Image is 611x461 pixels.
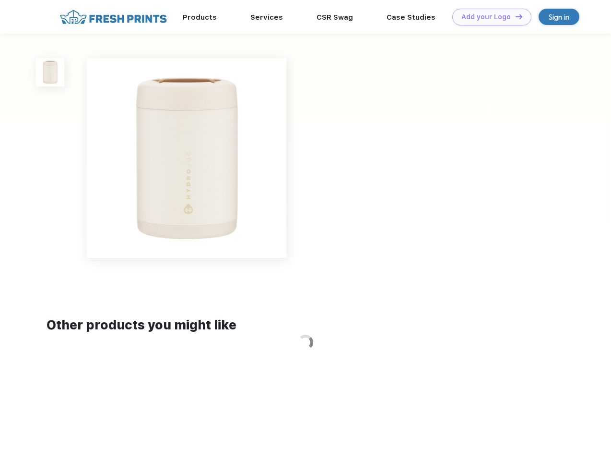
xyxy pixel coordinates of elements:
[87,58,286,258] img: func=resize&h=640
[461,13,511,21] div: Add your Logo
[516,14,522,19] img: DT
[549,12,569,23] div: Sign in
[47,316,564,335] div: Other products you might like
[539,9,579,25] a: Sign in
[36,58,64,86] img: func=resize&h=100
[183,13,217,22] a: Products
[57,9,170,25] img: fo%20logo%202.webp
